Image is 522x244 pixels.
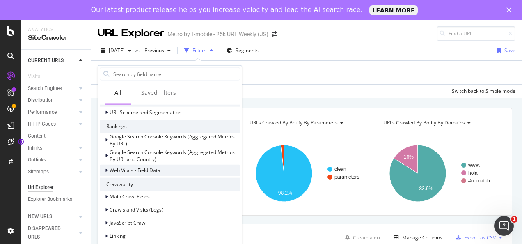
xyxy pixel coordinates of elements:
[91,6,363,14] div: Our latest product release helps you increase velocity and lead the AI search race.
[28,108,77,117] a: Performance
[28,72,48,81] a: Visits
[353,234,380,241] div: Create alert
[181,44,216,57] button: Filters
[506,7,515,12] div: Close
[17,138,25,145] div: Tooltip anchor
[28,132,46,140] div: Content
[334,166,346,172] text: clean
[28,195,85,204] a: Explorer Bookmarks
[223,44,262,57] button: Segments
[28,72,40,81] div: Visits
[110,149,235,163] span: Google Search Console Keywords (Aggregated Metrics By URL and Country)
[98,44,135,57] button: [DATE]
[28,224,77,242] a: DISAPPEARED URLS
[452,87,515,94] div: Switch back to Simple mode
[110,193,150,200] span: Main Crawl Fields
[28,56,64,65] div: CURRENT URLS
[28,84,77,93] a: Search Engines
[449,85,515,98] button: Switch back to Simple mode
[110,133,235,147] span: Google Search Console Keywords (Aggregated Metrics By URL)
[28,26,84,33] div: Analytics
[28,156,46,164] div: Outlinks
[28,212,77,221] a: NEW URLS
[100,177,240,191] div: Crawlability
[278,190,292,196] text: 98.2%
[141,44,174,57] button: Previous
[110,219,147,226] span: JavaScript Crawl
[100,120,240,133] div: Rankings
[383,119,465,126] span: URLs Crawled By Botify By domains
[382,116,498,129] h4: URLs Crawled By Botify By domains
[110,206,163,213] span: Crawls and Visits (Logs)
[110,109,181,116] span: URL Scheme and Segmentation
[28,108,57,117] div: Performance
[110,167,160,174] span: Web Vitals - Field Data
[28,144,42,152] div: Inlinks
[28,195,72,204] div: Explorer Bookmarks
[192,47,206,54] div: Filters
[98,26,164,40] div: URL Explorer
[28,120,77,129] a: HTTP Codes
[112,68,240,80] input: Search by field name
[110,232,126,239] span: Linking
[404,154,414,160] text: 16%
[28,84,62,93] div: Search Engines
[28,96,77,105] a: Distribution
[464,234,496,241] div: Export as CSV
[28,212,52,221] div: NEW URLS
[391,232,442,242] button: Manage Columns
[28,56,77,65] a: CURRENT URLS
[28,183,85,192] a: Url Explorer
[114,89,121,97] div: All
[28,183,53,192] div: Url Explorer
[334,174,359,180] text: parameters
[453,231,496,244] button: Export as CSV
[248,116,364,129] h4: URLs Crawled By Botify By parameters
[494,44,515,57] button: Save
[28,168,49,176] div: Sitemaps
[236,47,259,54] span: Segments
[468,170,478,176] text: hola
[28,33,84,43] div: SiteCrawler
[468,178,490,184] text: #nomatch
[468,162,480,168] text: www.
[494,216,514,236] iframe: Intercom live chat
[242,138,370,209] svg: A chart.
[375,138,504,209] svg: A chart.
[369,5,418,15] a: LEARN MORE
[28,132,85,140] a: Content
[437,26,515,41] input: Find a URL
[109,47,125,54] span: 2025 Aug. 29th
[511,216,517,223] span: 1
[250,119,338,126] span: URLs Crawled By Botify By parameters
[28,96,54,105] div: Distribution
[135,47,141,54] span: vs
[28,168,77,176] a: Sitemaps
[141,47,164,54] span: Previous
[342,231,380,244] button: Create alert
[272,31,277,37] div: arrow-right-arrow-left
[28,156,77,164] a: Outlinks
[504,47,515,54] div: Save
[141,89,176,97] div: Saved Filters
[28,120,56,129] div: HTTP Codes
[28,224,69,242] div: DISAPPEARED URLS
[419,186,433,191] text: 83.9%
[167,30,268,38] div: Metro by T-mobile - 25k URL Weekly (JS)
[402,234,442,241] div: Manage Columns
[28,144,77,152] a: Inlinks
